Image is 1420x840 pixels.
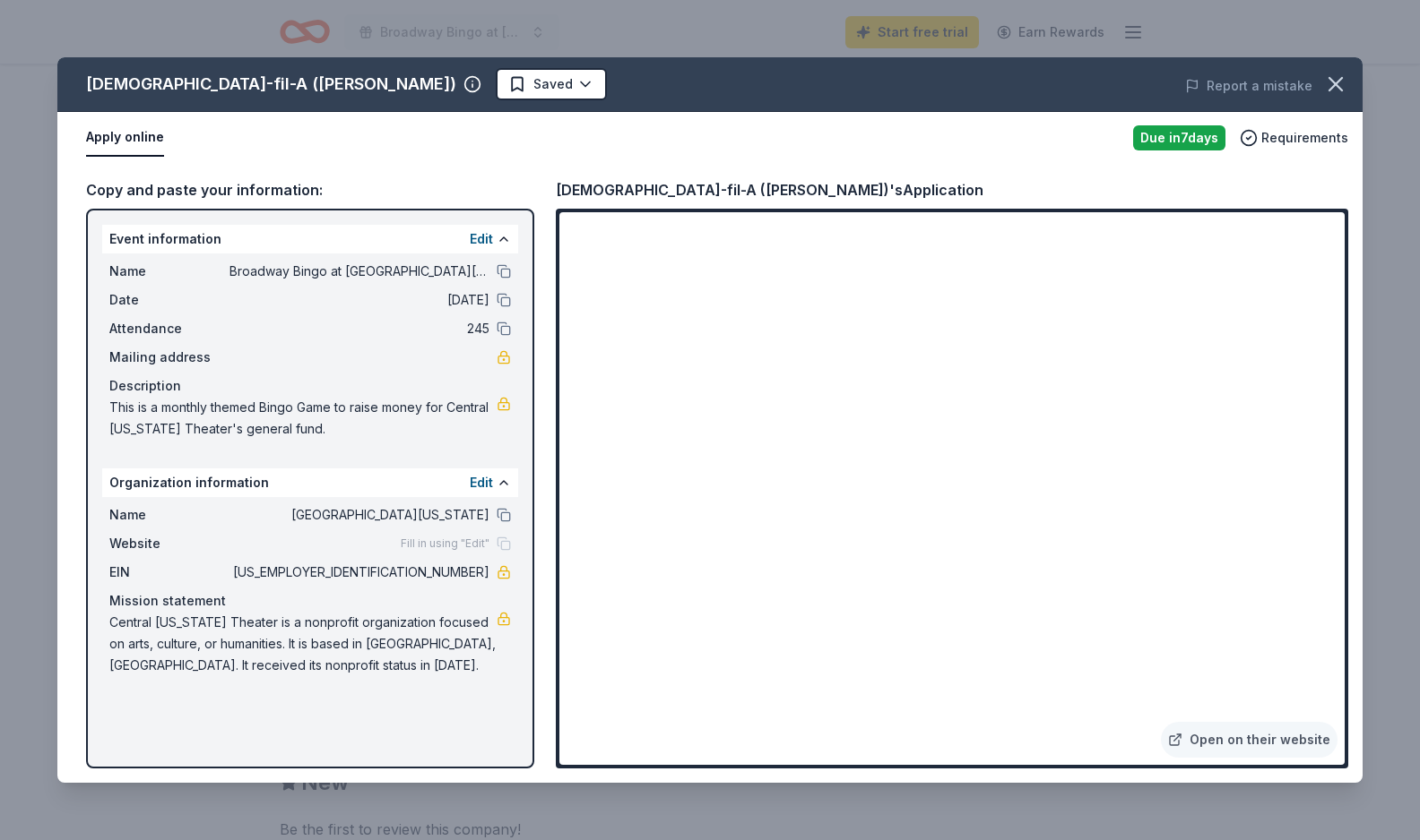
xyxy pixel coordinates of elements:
[109,261,229,282] span: Name
[109,289,229,311] span: Date
[556,178,983,201] div: [DEMOGRAPHIC_DATA]-fil-A ([PERSON_NAME])'s Application
[109,318,229,339] span: Attendance
[109,504,229,526] span: Name
[102,225,518,253] div: Event information
[1261,127,1348,149] span: Requirements
[109,590,511,612] div: Mission statement
[109,347,229,368] span: Mailing address
[470,228,493,250] button: Edit
[1133,125,1225,150] div: Due in 7 days
[229,318,489,339] span: 245
[496,68,607,100] button: Saved
[1161,722,1338,758] a: Open on their website
[401,536,489,551] span: Fill in using "Edit"
[229,289,489,311] span: [DATE]
[86,70,456,99] div: [DEMOGRAPHIC_DATA]-fil-A ([PERSON_NAME])
[102,468,518,497] div: Organization information
[109,561,229,583] span: EIN
[109,375,511,397] div: Description
[229,561,489,583] span: [US_EMPLOYER_IDENTIFICATION_NUMBER]
[533,73,573,95] span: Saved
[109,612,497,676] span: Central [US_STATE] Theater is a nonprofit organization focused on arts, culture, or humanities. I...
[229,261,489,282] span: Broadway Bingo at [GEOGRAPHIC_DATA][US_STATE]
[109,533,229,554] span: Website
[86,178,534,201] div: Copy and paste your information:
[229,504,489,526] span: [GEOGRAPHIC_DATA][US_STATE]
[1240,127,1348,149] button: Requirements
[470,472,493,493] button: Edit
[109,397,497,440] span: This is a monthly themed Bingo Game to raise money for Central [US_STATE] Theater's general fund.
[1185,75,1312,97] button: Report a mistake
[86,119,164,157] button: Apply online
